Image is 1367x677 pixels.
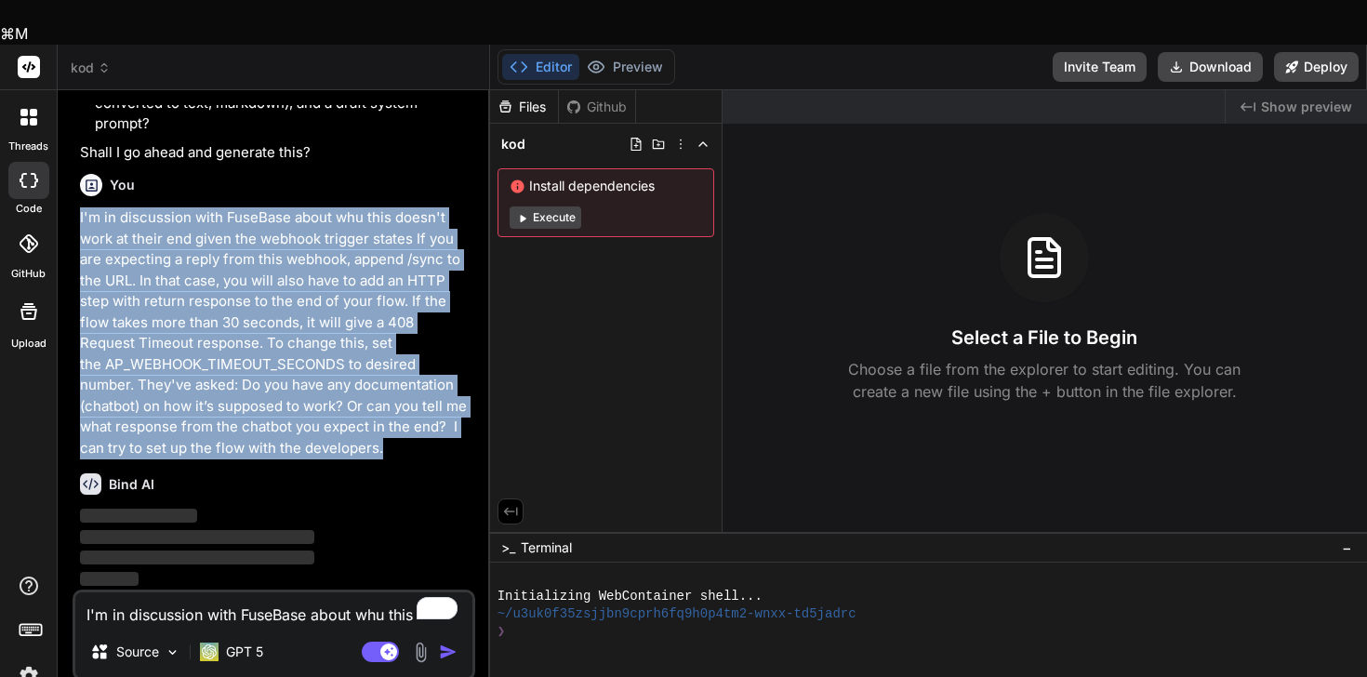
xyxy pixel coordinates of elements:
[498,588,763,605] span: Initializing WebContainer shell...
[498,605,856,623] span: ~/u3uk0f35zsjjbn9cprh6fq9h0p4tm2-wnxx-td5jadrc
[501,538,515,557] span: >_
[200,643,219,661] img: GPT 5
[80,551,314,564] span: ‌
[498,623,505,641] span: ❯
[501,135,525,153] span: kod
[490,98,558,116] div: Files
[1342,538,1352,557] span: −
[226,643,263,661] p: GPT 5
[510,177,702,195] span: Install dependencies
[836,358,1253,403] p: Choose a file from the explorer to start editing. You can create a new file using the + button in...
[559,98,635,116] div: Github
[1053,52,1147,82] button: Invite Team
[116,643,159,661] p: Source
[410,642,431,663] img: attachment
[521,538,572,557] span: Terminal
[80,207,471,458] p: I'm in discussion with FuseBase about whu this doesn't work at their end given the webhook trigge...
[110,176,135,194] h6: You
[71,59,111,77] span: kod
[80,142,471,164] p: Shall I go ahead and generate this?
[1274,52,1359,82] button: Deploy
[510,206,581,229] button: Execute
[1338,533,1356,563] button: −
[165,644,180,660] img: Pick Models
[80,509,197,523] span: ‌
[75,592,472,626] textarea: To enrich screen reader interactions, please activate Accessibility in Grammarly extension settings
[16,201,42,217] label: code
[80,530,314,544] span: ‌
[11,336,46,352] label: Upload
[8,139,48,154] label: threads
[951,325,1137,351] h3: Select a File to Begin
[80,572,139,586] span: ‌
[502,54,579,80] button: Editor
[439,643,458,661] img: icon
[1261,98,1352,116] span: Show preview
[109,475,154,494] h6: Bind AI
[11,266,46,282] label: GitHub
[579,54,670,80] button: Preview
[1158,52,1263,82] button: Download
